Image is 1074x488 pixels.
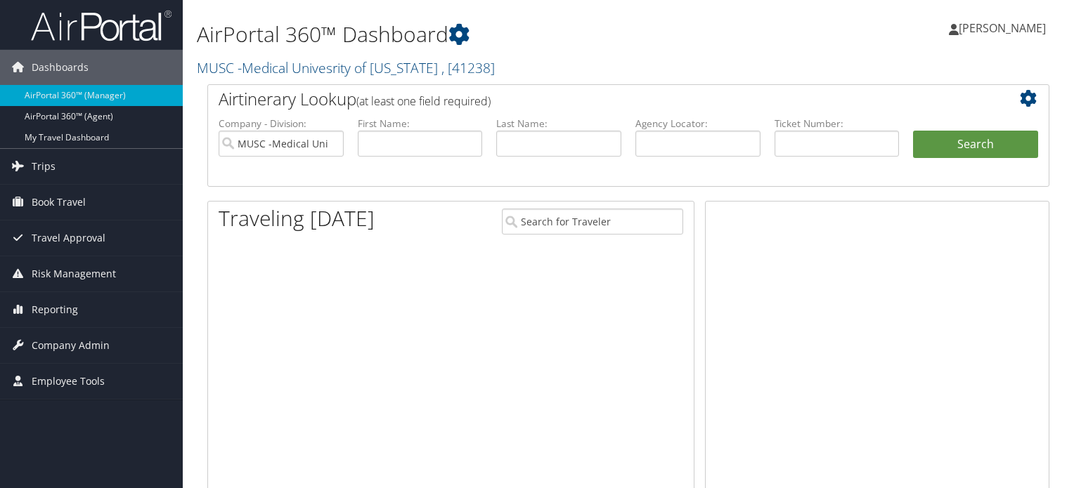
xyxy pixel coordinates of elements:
[635,117,761,131] label: Agency Locator:
[496,117,621,131] label: Last Name:
[197,58,495,77] a: MUSC -Medical Univesrity of [US_STATE]
[219,117,344,131] label: Company - Division:
[502,209,683,235] input: Search for Traveler
[32,50,89,85] span: Dashboards
[32,364,105,399] span: Employee Tools
[32,328,110,363] span: Company Admin
[959,20,1046,36] span: [PERSON_NAME]
[356,93,491,109] span: (at least one field required)
[913,131,1038,159] button: Search
[219,204,375,233] h1: Traveling [DATE]
[32,256,116,291] span: Risk Management
[32,185,86,220] span: Book Travel
[219,87,968,111] h2: Airtinerary Lookup
[32,220,105,256] span: Travel Approval
[441,58,495,77] span: , [ 41238 ]
[197,20,772,49] h1: AirPortal 360™ Dashboard
[32,292,78,327] span: Reporting
[949,7,1060,49] a: [PERSON_NAME]
[775,117,900,131] label: Ticket Number:
[32,149,56,184] span: Trips
[31,9,172,42] img: airportal-logo.png
[358,117,483,131] label: First Name:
